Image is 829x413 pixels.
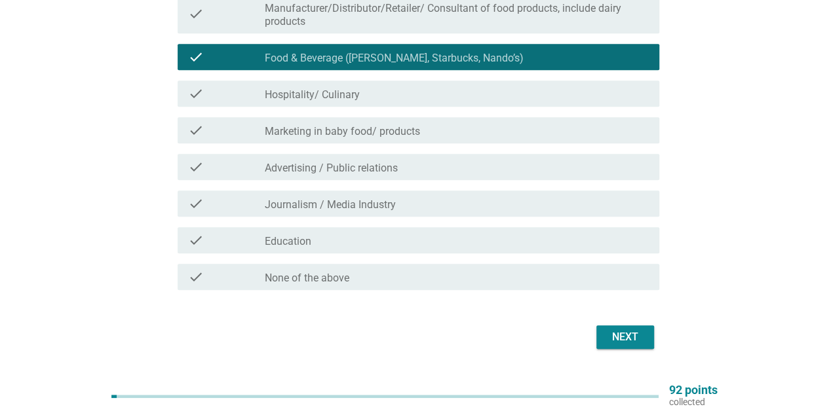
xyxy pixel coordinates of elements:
[669,384,718,396] p: 92 points
[669,396,718,408] p: collected
[188,86,204,101] i: check
[188,122,204,138] i: check
[188,269,204,285] i: check
[188,232,204,248] i: check
[188,196,204,211] i: check
[265,235,311,248] label: Education
[188,49,204,65] i: check
[265,272,349,285] label: None of the above
[607,329,644,345] div: Next
[265,198,396,211] label: Journalism / Media Industry
[596,325,654,349] button: Next
[265,52,524,65] label: Food & Beverage ([PERSON_NAME], Starbucks, Nando’s)
[265,125,420,138] label: Marketing in baby food/ products
[265,162,398,175] label: Advertising / Public relations
[265,88,360,101] label: Hospitality/ Culinary
[265,2,649,28] label: Manufacturer/Distributor/Retailer/ Consultant of food products, include dairy products
[188,159,204,175] i: check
